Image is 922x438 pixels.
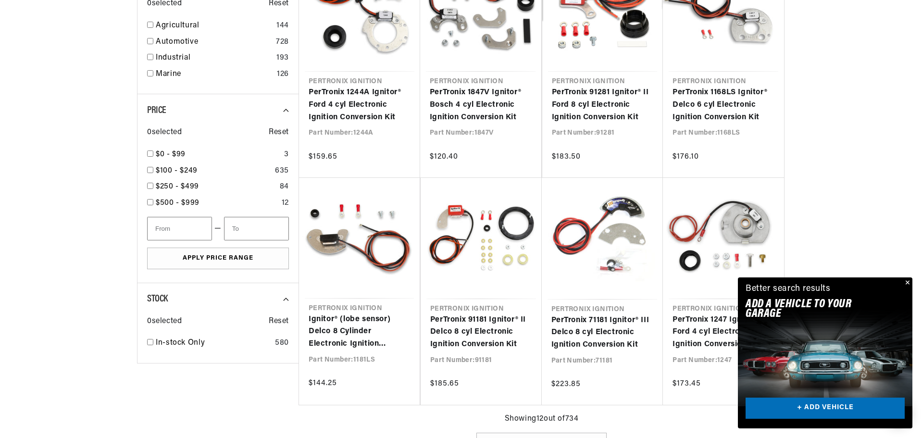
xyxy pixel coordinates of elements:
a: PerTronix 1244A Ignitor® Ford 4 cyl Electronic Ignition Conversion Kit [309,87,411,124]
span: $100 - $249 [156,167,198,175]
span: $0 - $99 [156,150,186,158]
button: Apply Price Range [147,248,289,269]
a: Agricultural [156,20,273,32]
h2: Add A VEHICLE to your garage [746,300,881,319]
a: Industrial [156,52,273,64]
div: 580 [275,337,289,350]
button: Close [901,277,912,289]
div: 728 [276,36,289,49]
span: Reset [269,126,289,139]
a: PerTronix 91181 Ignitor® II Delco 8 cyl Electronic Ignition Conversion Kit [430,314,532,351]
div: 144 [276,20,289,32]
a: PerTronix 1247 Ignitor® Ford 4 cyl Electronic Ignition Conversion Kit [673,314,774,351]
span: 0 selected [147,315,182,328]
a: + ADD VEHICLE [746,398,905,419]
input: To [224,217,289,240]
span: — [214,223,222,235]
div: 84 [280,181,289,193]
div: 3 [284,149,289,161]
div: 126 [277,68,289,81]
span: Price [147,106,166,115]
span: $500 - $999 [156,199,199,207]
a: PerTronix 91281 Ignitor® II Ford 8 cyl Electronic Ignition Conversion Kit [552,87,654,124]
span: Stock [147,294,168,304]
a: PerTronix 1847V Ignitor® Bosch 4 cyl Electronic Ignition Conversion Kit [430,87,532,124]
a: Ignitor® (lobe sensor) Delco 8 Cylinder Electronic Ignition Conversion Kit [309,313,410,350]
span: 0 selected [147,126,182,139]
span: Reset [269,315,289,328]
input: From [147,217,212,240]
a: PerTronix 1168LS Ignitor® Delco 6 cyl Electronic Ignition Conversion Kit [673,87,774,124]
span: $250 - $499 [156,183,199,190]
span: Showing 12 out of 734 [505,413,579,425]
a: In-stock Only [156,337,271,350]
div: Better search results [746,282,831,296]
div: 193 [276,52,289,64]
a: Automotive [156,36,272,49]
a: Marine [156,68,273,81]
div: 635 [275,165,289,177]
div: 12 [282,197,289,210]
a: PerTronix 71181 Ignitor® III Delco 8 cyl Electronic Ignition Conversion Kit [551,314,654,351]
